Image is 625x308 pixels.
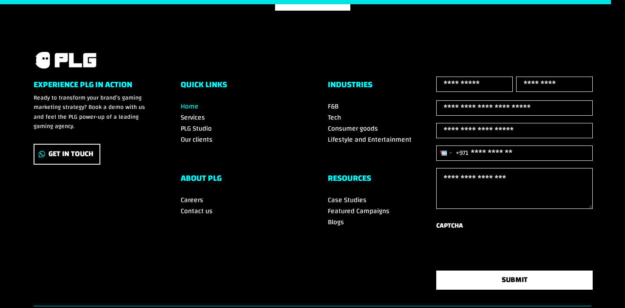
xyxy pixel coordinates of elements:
h6: Industries [328,80,444,93]
img: PLG logo [34,51,97,70]
h6: RESOURCES [328,174,444,187]
h6: Quick Links [181,80,297,93]
a: Lifestyle and Entertainment [328,133,412,146]
a: PLG [34,51,97,70]
a: PLG Studio [181,122,212,135]
label: CAPTCHA [436,220,463,231]
a: Case Studies [328,194,366,206]
a: Contact us [181,205,213,217]
a: Tech [328,111,341,124]
a: Get In Touch [34,144,100,165]
button: Selected country [437,146,469,160]
a: Our clients [181,133,213,146]
button: SUBMIT [436,271,593,290]
a: Home [181,100,199,113]
a: Consumer goods [328,122,378,135]
a: F&B [328,100,338,113]
iframe: Chat Widget [582,267,625,308]
p: Ready to transform your brand’s gaming marketing strategy? Book a demo with us and feel the PLG p... [34,93,150,131]
a: Careers [181,194,203,206]
h6: ABOUT PLG [181,174,297,187]
a: Featured Campaigns [328,205,389,217]
div: +971 [456,147,469,159]
a: Services [181,111,205,124]
h6: Experience PLG in Action [34,80,150,93]
iframe: reCAPTCHA [436,235,565,268]
a: Blogs [328,216,344,228]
